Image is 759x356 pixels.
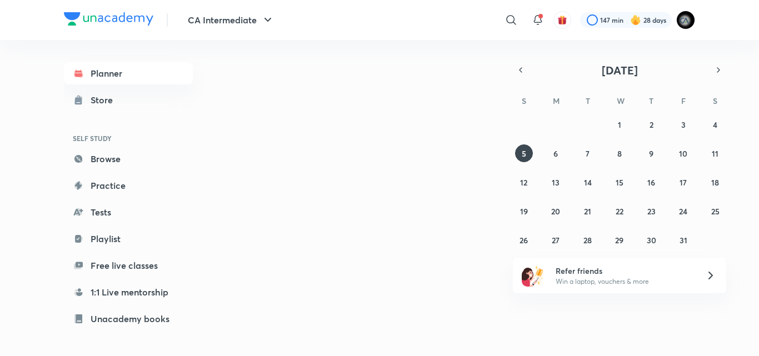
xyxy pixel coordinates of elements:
[675,231,692,249] button: October 31, 2025
[181,9,281,31] button: CA Intermediate
[515,231,533,249] button: October 26, 2025
[713,96,717,106] abbr: Saturday
[617,96,625,106] abbr: Wednesday
[553,96,560,106] abbr: Monday
[520,177,527,188] abbr: October 12, 2025
[676,11,695,29] img: poojita Agrawal
[681,119,686,130] abbr: October 3, 2025
[553,11,571,29] button: avatar
[675,144,692,162] button: October 10, 2025
[711,206,720,217] abbr: October 25, 2025
[64,62,193,84] a: Planner
[522,148,526,159] abbr: October 5, 2025
[557,15,567,25] img: avatar
[711,177,719,188] abbr: October 18, 2025
[675,173,692,191] button: October 17, 2025
[615,235,623,245] abbr: October 29, 2025
[713,119,717,130] abbr: October 4, 2025
[584,206,591,217] abbr: October 21, 2025
[552,177,560,188] abbr: October 13, 2025
[649,96,653,106] abbr: Thursday
[515,173,533,191] button: October 12, 2025
[64,201,193,223] a: Tests
[522,264,544,287] img: referral
[712,148,718,159] abbr: October 11, 2025
[515,202,533,220] button: October 19, 2025
[706,116,724,133] button: October 4, 2025
[611,144,628,162] button: October 8, 2025
[642,173,660,191] button: October 16, 2025
[642,231,660,249] button: October 30, 2025
[680,177,687,188] abbr: October 17, 2025
[579,231,597,249] button: October 28, 2025
[647,235,656,245] abbr: October 30, 2025
[630,14,641,26] img: streak
[611,173,628,191] button: October 15, 2025
[579,144,597,162] button: October 7, 2025
[586,148,590,159] abbr: October 7, 2025
[579,202,597,220] button: October 21, 2025
[64,12,153,26] img: Company Logo
[611,231,628,249] button: October 29, 2025
[547,173,565,191] button: October 13, 2025
[579,173,597,191] button: October 14, 2025
[647,206,656,217] abbr: October 23, 2025
[584,177,592,188] abbr: October 14, 2025
[547,231,565,249] button: October 27, 2025
[642,144,660,162] button: October 9, 2025
[552,235,560,245] abbr: October 27, 2025
[649,148,653,159] abbr: October 9, 2025
[91,93,119,107] div: Store
[706,202,724,220] button: October 25, 2025
[642,202,660,220] button: October 23, 2025
[706,144,724,162] button: October 11, 2025
[556,277,692,287] p: Win a laptop, vouchers & more
[706,173,724,191] button: October 18, 2025
[547,202,565,220] button: October 20, 2025
[679,206,687,217] abbr: October 24, 2025
[611,202,628,220] button: October 22, 2025
[647,177,655,188] abbr: October 16, 2025
[64,89,193,111] a: Store
[586,96,590,106] abbr: Tuesday
[64,174,193,197] a: Practice
[64,308,193,330] a: Unacademy books
[553,148,558,159] abbr: October 6, 2025
[616,177,623,188] abbr: October 15, 2025
[64,129,193,148] h6: SELF STUDY
[64,148,193,170] a: Browse
[679,148,687,159] abbr: October 10, 2025
[64,254,193,277] a: Free live classes
[556,265,692,277] h6: Refer friends
[64,228,193,250] a: Playlist
[617,148,622,159] abbr: October 8, 2025
[515,144,533,162] button: October 5, 2025
[547,144,565,162] button: October 6, 2025
[583,235,592,245] abbr: October 28, 2025
[642,116,660,133] button: October 2, 2025
[675,116,692,133] button: October 3, 2025
[681,96,686,106] abbr: Friday
[522,96,526,106] abbr: Sunday
[520,235,528,245] abbr: October 26, 2025
[602,63,638,78] span: [DATE]
[520,206,528,217] abbr: October 19, 2025
[650,119,653,130] abbr: October 2, 2025
[675,202,692,220] button: October 24, 2025
[528,62,711,78] button: [DATE]
[618,119,621,130] abbr: October 1, 2025
[611,116,628,133] button: October 1, 2025
[551,206,560,217] abbr: October 20, 2025
[64,12,153,28] a: Company Logo
[680,235,687,245] abbr: October 31, 2025
[64,281,193,303] a: 1:1 Live mentorship
[616,206,623,217] abbr: October 22, 2025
